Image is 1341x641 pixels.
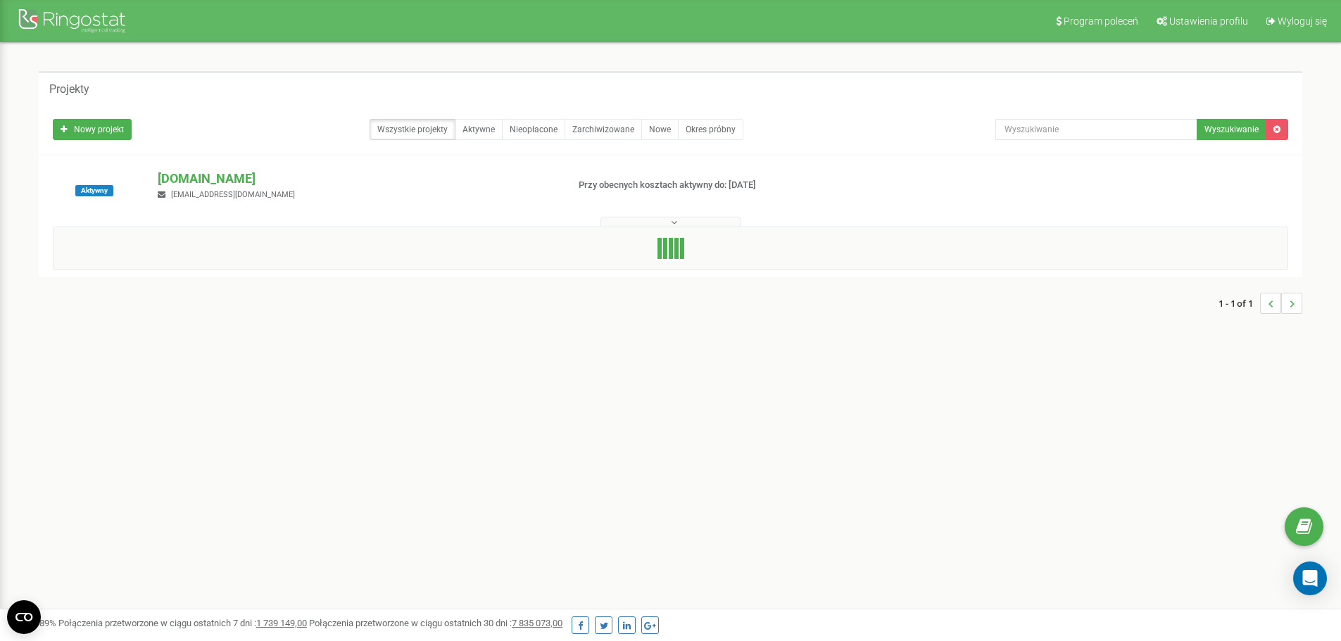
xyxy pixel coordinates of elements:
[1064,15,1138,27] span: Program poleceń
[1219,279,1302,328] nav: ...
[53,119,132,140] a: Nowy projekt
[49,83,89,96] h5: Projekty
[1197,119,1266,140] button: Wyszukiwanie
[995,119,1197,140] input: Wyszukiwanie
[309,618,562,628] span: Połączenia przetworzone w ciągu ostatnich 30 dni :
[58,618,307,628] span: Połączenia przetworzone w ciągu ostatnich 7 dni :
[158,170,555,188] p: [DOMAIN_NAME]
[1278,15,1327,27] span: Wyloguj się
[171,190,295,199] span: [EMAIL_ADDRESS][DOMAIN_NAME]
[1219,293,1260,314] span: 1 - 1 of 1
[7,600,41,634] button: Open CMP widget
[455,119,503,140] a: Aktywne
[502,119,565,140] a: Nieopłacone
[678,119,743,140] a: Okres próbny
[1293,561,1327,595] div: Open Intercom Messenger
[641,119,679,140] a: Nowe
[579,179,871,192] p: Przy obecnych kosztach aktywny do: [DATE]
[370,119,455,140] a: Wszystkie projekty
[256,618,307,628] u: 1 739 149,00
[75,185,113,196] span: Aktywny
[1169,15,1248,27] span: Ustawienia profilu
[512,618,562,628] u: 7 835 073,00
[565,119,642,140] a: Zarchiwizowane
